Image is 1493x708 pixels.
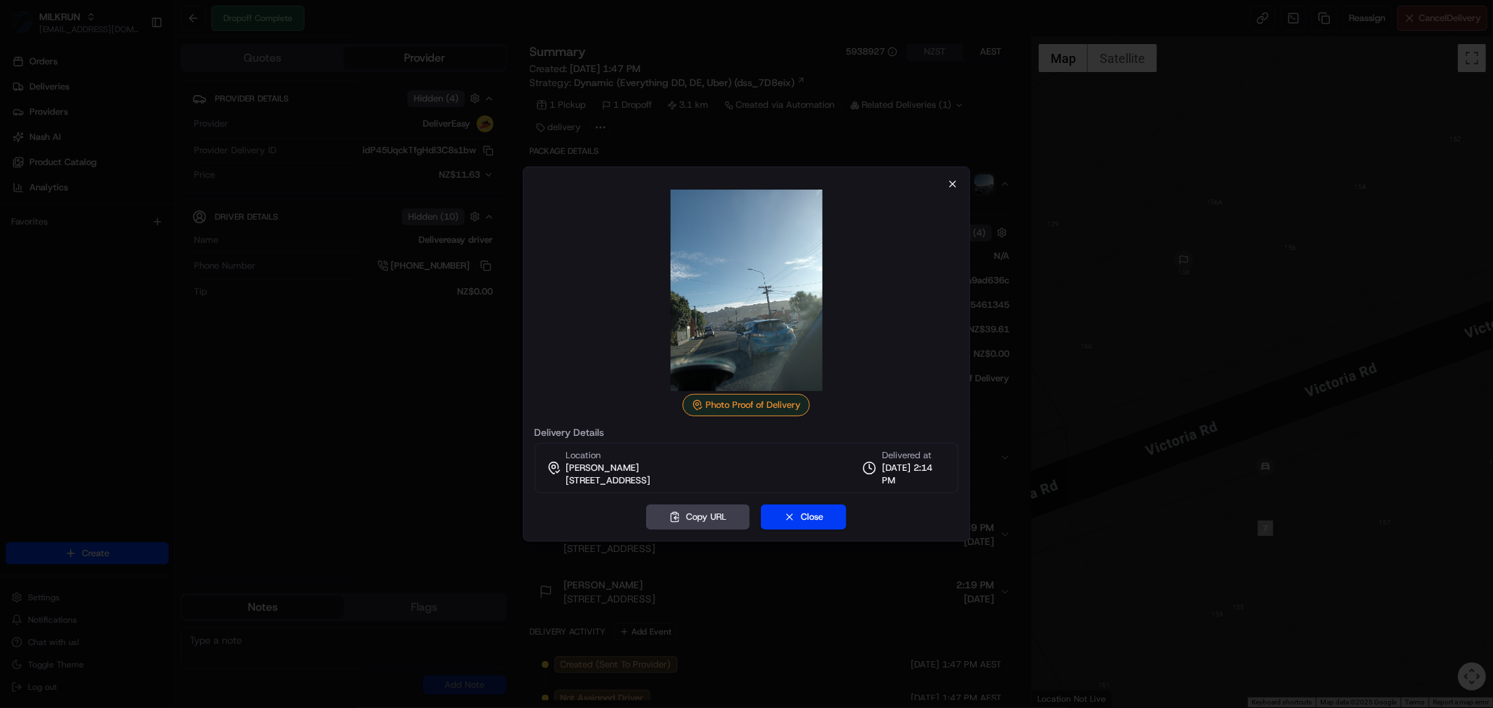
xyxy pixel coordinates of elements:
[566,449,601,462] span: Location
[882,462,946,487] span: [DATE] 2:14 PM
[882,449,946,462] span: Delivered at
[566,474,651,487] span: [STREET_ADDRESS]
[535,427,959,437] label: Delivery Details
[646,504,750,530] button: Copy URL
[645,190,847,391] img: photo_proof_of_delivery image
[761,504,846,530] button: Close
[682,394,810,416] div: Photo Proof of Delivery
[566,462,640,474] span: [PERSON_NAME]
